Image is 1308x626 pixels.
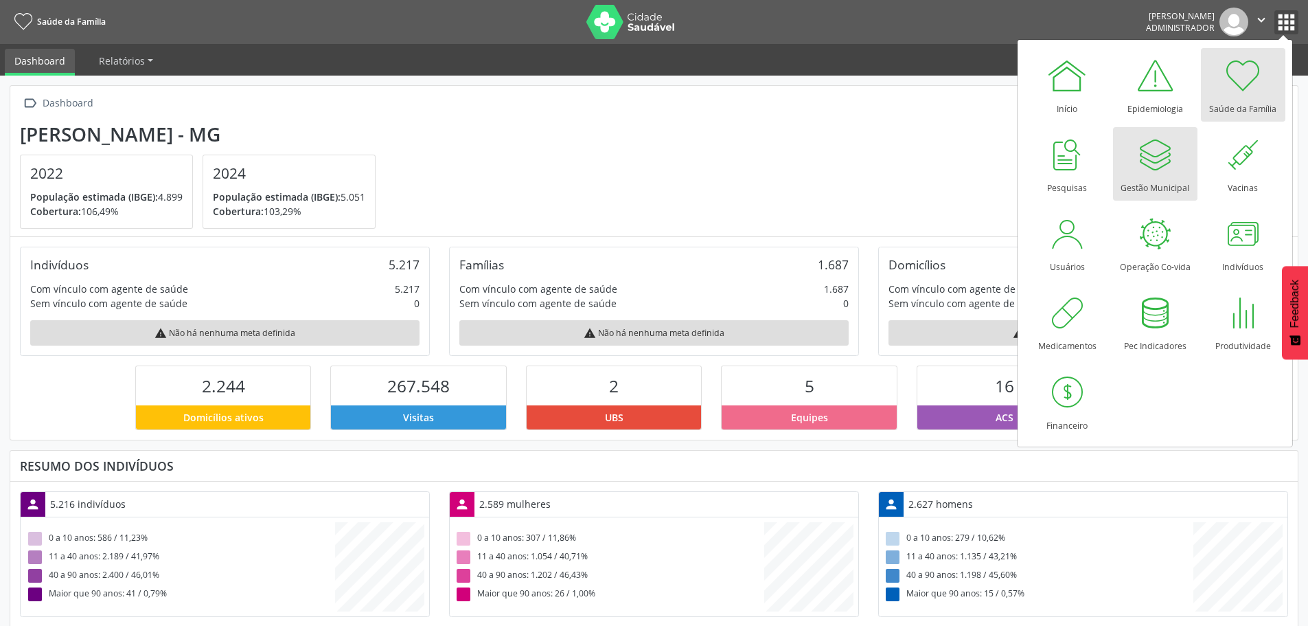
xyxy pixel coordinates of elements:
a: Saúde da Família [10,10,106,33]
a: Gestão Municipal [1113,127,1197,201]
i: person [455,497,470,512]
span: População estimada (IBGE): [30,190,158,203]
span: Administrador [1146,22,1215,34]
div: Maior que 90 anos: 26 / 1,00% [455,585,764,604]
div: 11 a 40 anos: 1.054 / 40,71% [455,548,764,567]
div: Maior que 90 anos: 15 / 0,57% [884,585,1193,604]
a: Pec Indicadores [1113,285,1197,359]
div: Indivíduos [30,257,89,272]
div: 0 a 10 anos: 279 / 10,62% [884,530,1193,548]
img: img [1219,8,1248,36]
h4: 2024 [213,165,365,182]
a: Epidemiologia [1113,48,1197,122]
span: Cobertura: [213,205,264,218]
a: Saúde da Família [1201,48,1285,122]
div: 40 a 90 anos: 1.202 / 46,43% [455,567,764,585]
a:  Dashboard [20,93,95,113]
p: 5.051 [213,190,365,204]
div: Resumo dos indivíduos [20,458,1288,473]
div: Com vínculo com agente de saúde [30,282,188,296]
div: 1.687 [818,257,849,272]
div: 1.687 [824,282,849,296]
a: Dashboard [5,49,75,76]
a: Produtividade [1201,285,1285,359]
span: 267.548 [387,375,450,397]
a: Indivíduos [1201,206,1285,280]
span: 2.244 [202,375,245,397]
div: 0 [414,296,420,311]
span: Visitas [403,410,434,425]
div: 0 [843,296,849,311]
div: Domicílios [888,257,945,272]
a: Operação Co-vida [1113,206,1197,280]
span: UBS [605,410,623,425]
i: person [25,497,41,512]
div: Sem vínculo com agente de saúde [459,296,617,311]
a: Pesquisas [1025,127,1110,201]
div: 0 a 10 anos: 586 / 11,23% [25,530,335,548]
div: 0 a 10 anos: 307 / 11,86% [455,530,764,548]
span: 5 [805,375,814,397]
div: 5.217 [389,257,420,272]
span: ACS [996,410,1013,425]
button: Feedback - Mostrar pesquisa [1282,266,1308,359]
span: Equipes [791,410,828,425]
div: 2.589 mulheres [474,492,555,516]
a: Início [1025,48,1110,122]
i: warning [154,327,167,339]
div: [PERSON_NAME] [1146,10,1215,22]
div: Não há nenhuma meta definida [888,320,1278,346]
div: 40 a 90 anos: 1.198 / 45,60% [884,567,1193,585]
span: Cobertura: [30,205,81,218]
button: apps [1274,10,1298,34]
span: Relatórios [99,54,145,67]
div: 2.627 homens [904,492,978,516]
a: Relatórios [89,49,163,73]
div: Famílias [459,257,504,272]
div: Dashboard [40,93,95,113]
div: 11 a 40 anos: 2.189 / 41,97% [25,548,335,567]
div: 5.216 indivíduos [45,492,130,516]
div: Maior que 90 anos: 41 / 0,79% [25,585,335,604]
div: 11 a 40 anos: 1.135 / 43,21% [884,548,1193,567]
i:  [20,93,40,113]
a: Usuários [1025,206,1110,280]
div: 40 a 90 anos: 2.400 / 46,01% [25,567,335,585]
button:  [1248,8,1274,36]
span: Feedback [1289,280,1301,328]
i: person [884,497,899,512]
span: 2 [609,375,619,397]
div: Com vínculo com agente de saúde [888,282,1046,296]
span: População estimada (IBGE): [213,190,341,203]
a: Financeiro [1025,365,1110,438]
a: Medicamentos [1025,285,1110,359]
div: Sem vínculo com agente de saúde [888,296,1046,311]
div: Não há nenhuma meta definida [459,320,849,346]
div: Sem vínculo com agente de saúde [30,296,187,311]
span: Saúde da Família [37,16,106,27]
div: Com vínculo com agente de saúde [459,282,617,296]
span: Domicílios ativos [183,410,264,425]
i: warning [584,327,596,339]
span: 16 [995,375,1014,397]
i: warning [1013,327,1025,339]
div: 5.217 [395,282,420,296]
a: Vacinas [1201,127,1285,201]
h4: 2022 [30,165,183,182]
p: 103,29% [213,204,365,219]
p: 106,49% [30,204,183,219]
div: [PERSON_NAME] - MG [20,123,385,146]
p: 4.899 [30,190,183,204]
i:  [1254,12,1269,27]
div: Não há nenhuma meta definida [30,320,420,346]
